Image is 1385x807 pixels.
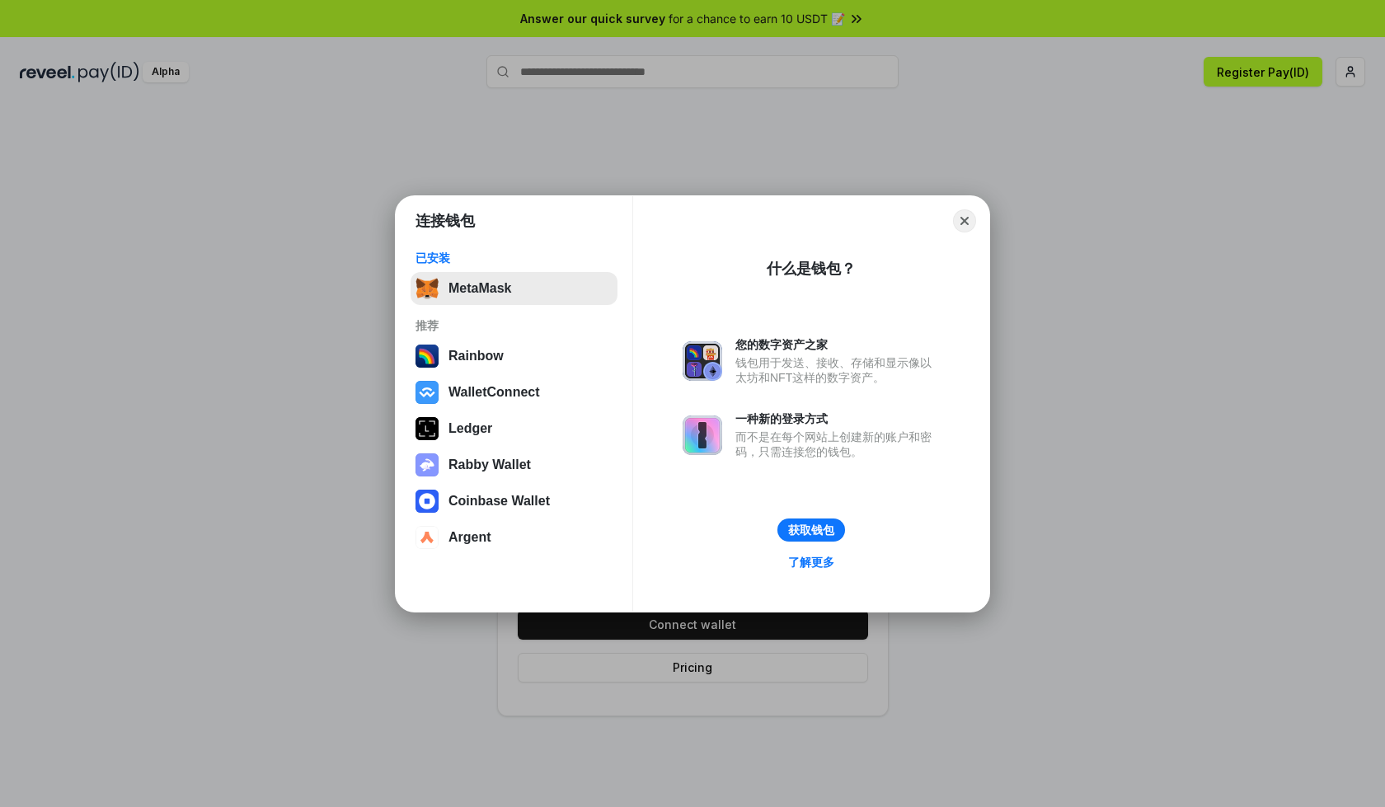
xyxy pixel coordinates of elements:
[415,277,439,300] img: svg+xml,%3Csvg%20fill%3D%22none%22%20height%3D%2233%22%20viewBox%3D%220%200%2035%2033%22%20width%...
[448,385,540,400] div: WalletConnect
[683,415,722,455] img: svg+xml,%3Csvg%20xmlns%3D%22http%3A%2F%2Fwww.w3.org%2F2000%2Fsvg%22%20fill%3D%22none%22%20viewBox...
[415,490,439,513] img: svg+xml,%3Csvg%20width%3D%2228%22%20height%3D%2228%22%20viewBox%3D%220%200%2028%2028%22%20fill%3D...
[788,555,834,570] div: 了解更多
[448,530,491,545] div: Argent
[415,417,439,440] img: svg+xml,%3Csvg%20xmlns%3D%22http%3A%2F%2Fwww.w3.org%2F2000%2Fsvg%22%20width%3D%2228%22%20height%3...
[735,429,940,459] div: 而不是在每个网站上创建新的账户和密码，只需连接您的钱包。
[448,281,511,296] div: MetaMask
[411,272,617,305] button: MetaMask
[735,411,940,426] div: 一种新的登录方式
[415,381,439,404] img: svg+xml,%3Csvg%20width%3D%2228%22%20height%3D%2228%22%20viewBox%3D%220%200%2028%2028%22%20fill%3D...
[415,453,439,476] img: svg+xml,%3Csvg%20xmlns%3D%22http%3A%2F%2Fwww.w3.org%2F2000%2Fsvg%22%20fill%3D%22none%22%20viewBox...
[448,457,531,472] div: Rabby Wallet
[953,209,976,232] button: Close
[415,345,439,368] img: svg+xml,%3Csvg%20width%3D%22120%22%20height%3D%22120%22%20viewBox%3D%220%200%20120%20120%22%20fil...
[778,551,844,573] a: 了解更多
[448,494,550,509] div: Coinbase Wallet
[415,526,439,549] img: svg+xml,%3Csvg%20width%3D%2228%22%20height%3D%2228%22%20viewBox%3D%220%200%2028%2028%22%20fill%3D...
[411,376,617,409] button: WalletConnect
[788,523,834,537] div: 获取钱包
[411,521,617,554] button: Argent
[735,337,940,352] div: 您的数字资产之家
[448,349,504,364] div: Rainbow
[415,318,613,333] div: 推荐
[777,518,845,542] button: 获取钱包
[415,211,475,231] h1: 连接钱包
[767,259,856,279] div: 什么是钱包？
[411,340,617,373] button: Rainbow
[415,251,613,265] div: 已安装
[411,485,617,518] button: Coinbase Wallet
[735,355,940,385] div: 钱包用于发送、接收、存储和显示像以太坊和NFT这样的数字资产。
[448,421,492,436] div: Ledger
[683,341,722,381] img: svg+xml,%3Csvg%20xmlns%3D%22http%3A%2F%2Fwww.w3.org%2F2000%2Fsvg%22%20fill%3D%22none%22%20viewBox...
[411,448,617,481] button: Rabby Wallet
[411,412,617,445] button: Ledger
